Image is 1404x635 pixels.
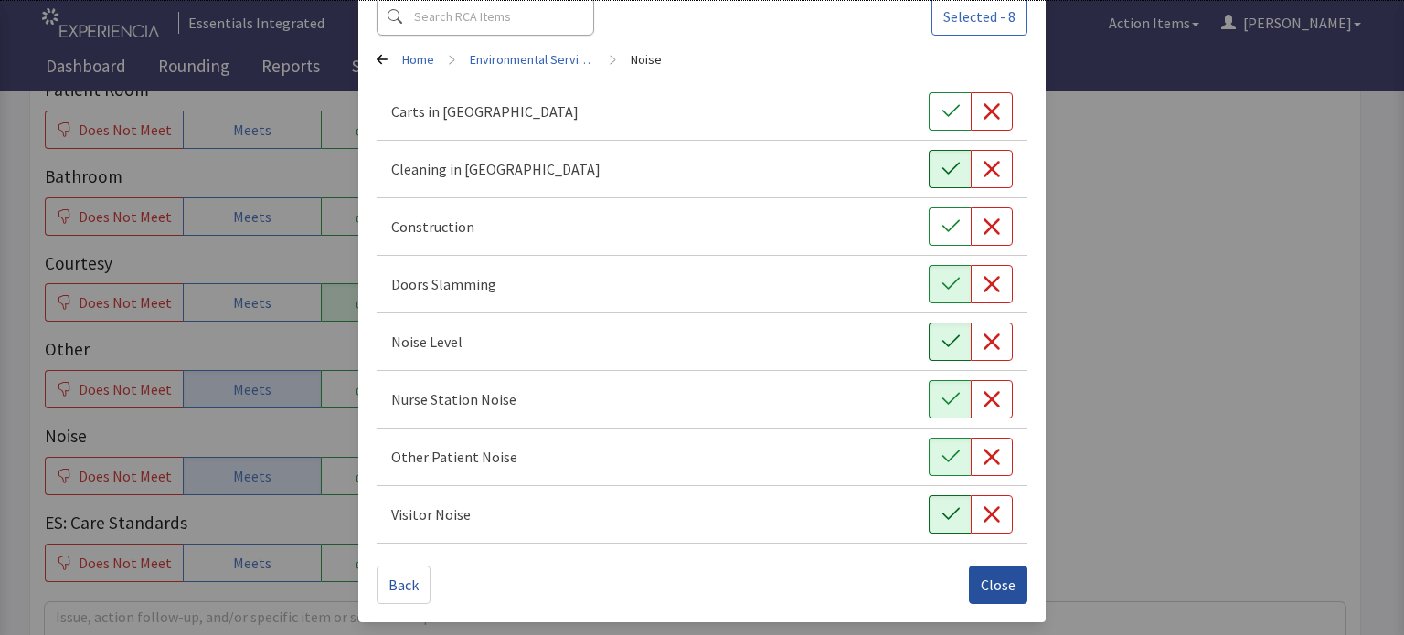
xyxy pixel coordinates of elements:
[402,50,434,69] a: Home
[943,5,1016,27] span: Selected - 8
[631,50,662,69] a: Noise
[391,216,474,238] p: Construction
[470,50,595,69] a: Environmental Services
[391,273,496,295] p: Doors Slamming
[391,101,579,122] p: Carts in [GEOGRAPHIC_DATA]
[391,446,517,468] p: Other Patient Noise
[388,574,419,596] span: Back
[391,158,601,180] p: Cleaning in [GEOGRAPHIC_DATA]
[391,388,516,410] p: Nurse Station Noise
[391,331,463,353] p: Noise Level
[969,566,1027,604] button: Close
[391,503,471,525] p: Visitor Noise
[449,41,455,78] span: >
[610,41,616,78] span: >
[981,574,1016,596] span: Close
[377,566,431,604] button: Back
